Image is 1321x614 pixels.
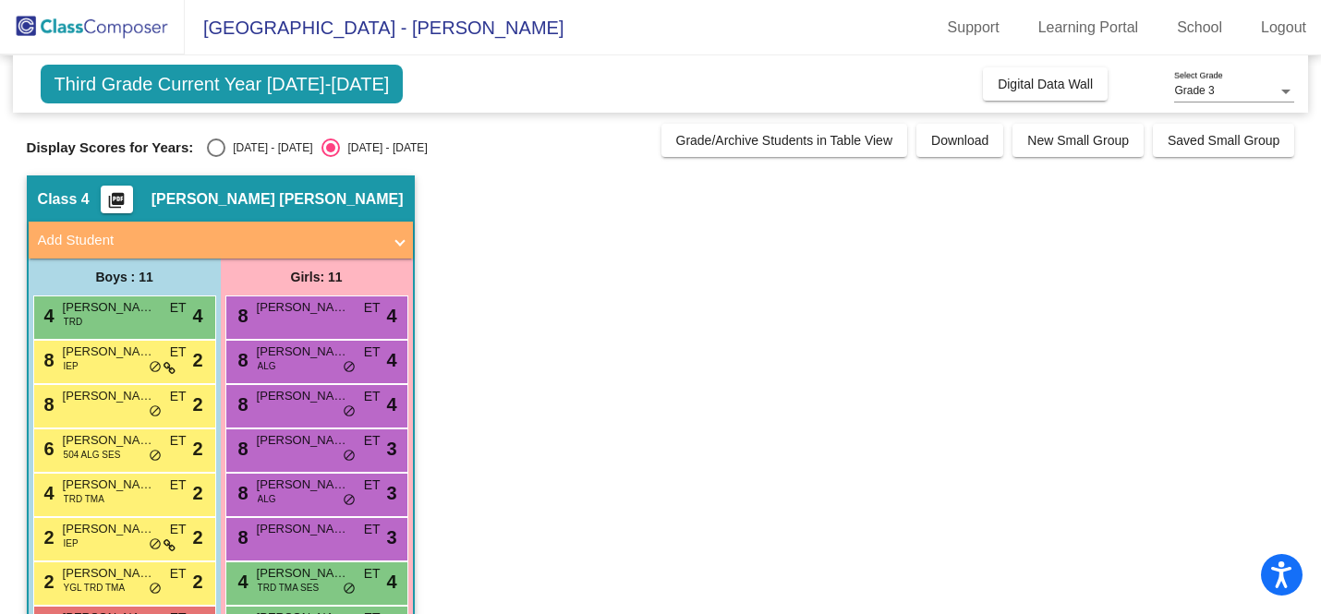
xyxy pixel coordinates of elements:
[192,391,202,418] span: 2
[192,524,202,551] span: 2
[101,186,133,213] button: Print Students Details
[40,439,55,459] span: 6
[192,479,202,507] span: 2
[64,448,121,462] span: 504 ALG SES
[343,360,356,375] span: do_not_disturb_alt
[149,537,162,552] span: do_not_disturb_alt
[258,492,276,506] span: ALG
[257,298,349,317] span: [PERSON_NAME]
[64,536,79,550] span: IEP
[151,190,404,209] span: [PERSON_NAME] [PERSON_NAME]
[257,564,349,583] span: [PERSON_NAME]
[64,492,104,506] span: TRD TMA
[1246,13,1321,42] a: Logout
[207,138,427,157] mat-radio-group: Select an option
[40,394,55,415] span: 8
[1153,124,1294,157] button: Saved Small Group
[192,346,202,374] span: 2
[931,133,988,148] span: Download
[343,582,356,596] span: do_not_disturb_alt
[40,350,55,370] span: 8
[40,306,55,326] span: 4
[661,124,908,157] button: Grade/Archive Students in Table View
[364,564,381,584] span: ET
[364,431,381,451] span: ET
[38,190,90,209] span: Class 4
[29,259,221,295] div: Boys : 11
[1162,13,1237,42] a: School
[63,476,155,494] span: [PERSON_NAME]
[258,359,276,373] span: ALG
[257,520,349,538] span: [PERSON_NAME]
[105,191,127,217] mat-icon: picture_as_pdf
[386,346,396,374] span: 4
[386,302,396,330] span: 4
[340,139,427,156] div: [DATE] - [DATE]
[364,343,381,362] span: ET
[63,343,155,361] span: [PERSON_NAME]
[1012,124,1144,157] button: New Small Group
[386,479,396,507] span: 3
[170,343,187,362] span: ET
[933,13,1014,42] a: Support
[257,431,349,450] span: [PERSON_NAME]
[343,449,356,464] span: do_not_disturb_alt
[149,449,162,464] span: do_not_disturb_alt
[386,391,396,418] span: 4
[234,483,248,503] span: 8
[64,581,126,595] span: YGL TRD TMA
[40,483,55,503] span: 4
[343,404,356,419] span: do_not_disturb_alt
[386,524,396,551] span: 3
[149,582,162,596] span: do_not_disturb_alt
[63,387,155,405] span: [PERSON_NAME]
[343,493,356,508] span: do_not_disturb_alt
[364,520,381,539] span: ET
[27,139,194,156] span: Display Scores for Years:
[64,315,83,329] span: TRD
[1168,133,1279,148] span: Saved Small Group
[63,520,155,538] span: [PERSON_NAME]
[916,124,1003,157] button: Download
[364,298,381,318] span: ET
[998,77,1093,91] span: Digital Data Wall
[63,298,155,317] span: [PERSON_NAME]
[185,13,564,42] span: [GEOGRAPHIC_DATA] - [PERSON_NAME]
[257,476,349,494] span: [PERSON_NAME]
[225,139,312,156] div: [DATE] - [DATE]
[41,65,404,103] span: Third Grade Current Year [DATE]-[DATE]
[170,520,187,539] span: ET
[234,527,248,548] span: 8
[234,572,248,592] span: 4
[170,387,187,406] span: ET
[386,435,396,463] span: 3
[234,350,248,370] span: 8
[64,359,79,373] span: IEP
[170,476,187,495] span: ET
[257,343,349,361] span: [PERSON_NAME]
[192,568,202,596] span: 2
[676,133,893,148] span: Grade/Archive Students in Table View
[386,568,396,596] span: 4
[234,306,248,326] span: 8
[364,387,381,406] span: ET
[149,404,162,419] span: do_not_disturb_alt
[40,527,55,548] span: 2
[234,394,248,415] span: 8
[63,564,155,583] span: [PERSON_NAME]
[170,298,187,318] span: ET
[38,230,382,251] mat-panel-title: Add Student
[1174,84,1214,97] span: Grade 3
[149,360,162,375] span: do_not_disturb_alt
[221,259,413,295] div: Girls: 11
[364,476,381,495] span: ET
[170,564,187,584] span: ET
[234,439,248,459] span: 8
[63,431,155,450] span: [PERSON_NAME]
[257,387,349,405] span: [PERSON_NAME]
[192,302,202,330] span: 4
[1027,133,1129,148] span: New Small Group
[192,435,202,463] span: 2
[29,222,413,259] mat-expansion-panel-header: Add Student
[170,431,187,451] span: ET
